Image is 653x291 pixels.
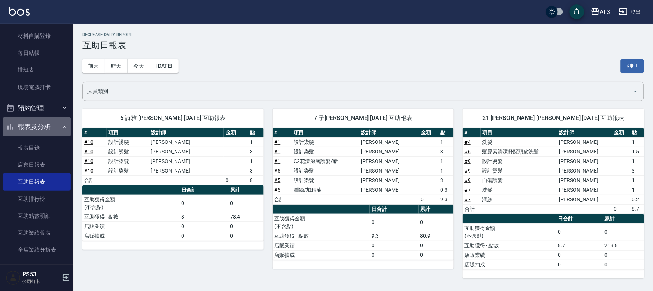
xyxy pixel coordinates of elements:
td: 洗髮 [481,137,557,147]
td: 合計 [463,204,481,214]
th: 累計 [603,214,644,224]
td: 設計燙髮 [481,156,557,166]
td: [PERSON_NAME] [557,195,612,204]
table: a dense table [273,128,454,205]
td: 0.3 [438,185,454,195]
table: a dense table [463,214,644,270]
td: 3 [438,175,454,185]
th: 日合計 [179,185,228,195]
td: 店販業績 [82,221,179,231]
td: [PERSON_NAME] [359,175,419,185]
a: 材料自購登錄 [3,28,71,45]
a: #10 [84,149,93,155]
td: 1 [630,156,644,166]
td: 78.4 [228,212,264,221]
td: 潤絲/加精油 [292,185,359,195]
td: 0 [224,175,248,185]
input: 人員名稱 [86,85,630,98]
button: 登出 [616,5,644,19]
td: [PERSON_NAME] [359,147,419,156]
td: [PERSON_NAME] [557,166,612,175]
td: 0 [419,195,438,204]
a: #1 [275,139,281,145]
a: #9 [464,177,471,183]
td: [PERSON_NAME] [149,147,224,156]
th: 項目 [292,128,359,138]
td: 3 [248,147,264,156]
td: [PERSON_NAME] [359,137,419,147]
td: 互助獲得 - 點數 [463,241,556,250]
a: #7 [464,196,471,202]
a: #5 [275,177,281,183]
td: 設計染髮 [292,137,359,147]
img: Person [6,270,21,285]
th: 項目 [107,128,149,138]
td: 互助獲得 - 點數 [82,212,179,221]
td: 互助獲得 - 點數 [273,231,370,241]
button: save [570,4,584,19]
a: #9 [464,168,471,174]
span: 6 詩雅 [PERSON_NAME] [DATE] 互助報表 [91,114,255,122]
td: 0 [419,250,454,260]
td: 9.3 [370,231,418,241]
th: 金額 [224,128,248,138]
td: [PERSON_NAME] [359,156,419,166]
td: 218.8 [603,241,644,250]
td: 0 [179,195,228,212]
td: 1 [248,156,264,166]
a: #5 [275,168,281,174]
table: a dense table [82,128,264,185]
td: 設計燙髮 [481,166,557,175]
td: 1 [438,137,454,147]
td: 1 [630,137,644,147]
td: 店販抽成 [463,260,556,269]
td: 0 [370,241,418,250]
a: 報表目錄 [3,139,71,156]
td: [PERSON_NAME] [557,185,612,195]
td: 80.9 [419,231,454,241]
td: 1.5 [630,147,644,156]
a: 互助排行榜 [3,191,71,207]
td: 設計燙髮 [107,137,149,147]
td: 互助獲得金額 (不含點) [82,195,179,212]
td: 洗髮 [481,185,557,195]
th: 設計師 [149,128,224,138]
td: [PERSON_NAME] [149,156,224,166]
th: 日合計 [370,205,418,214]
td: 0 [419,241,454,250]
table: a dense table [273,205,454,260]
td: 店販業績 [273,241,370,250]
td: 1 [438,156,454,166]
div: AT3 [600,7,610,17]
table: a dense table [82,185,264,241]
td: 0 [419,214,454,231]
td: 合計 [82,175,107,185]
h2: Decrease Daily Report [82,32,644,37]
td: C2花漾深層護髮/新 [292,156,359,166]
td: 8 [179,212,228,221]
h5: PS53 [22,271,60,278]
td: 0 [612,204,630,214]
a: #10 [84,158,93,164]
th: 項目 [481,128,557,138]
td: 店販抽成 [273,250,370,260]
td: 設計染髮 [107,166,149,175]
th: 點 [248,128,264,138]
button: 今天 [128,59,151,73]
td: 髮原素清潔舒醒頭皮洗髮 [481,147,557,156]
a: 互助日報表 [3,173,71,190]
td: 1 [630,175,644,185]
td: [PERSON_NAME] [557,137,612,147]
p: 公司打卡 [22,278,60,285]
a: #10 [84,168,93,174]
th: 金額 [612,128,630,138]
td: 3 [438,147,454,156]
h3: 互助日報表 [82,40,644,50]
td: 設計染髮 [292,166,359,175]
img: Logo [9,7,30,16]
td: 1 [248,137,264,147]
td: 設計燙髮 [107,147,149,156]
span: 7 子[PERSON_NAME] [DATE] 互助報表 [281,114,445,122]
button: 列印 [621,59,644,73]
a: #10 [84,139,93,145]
